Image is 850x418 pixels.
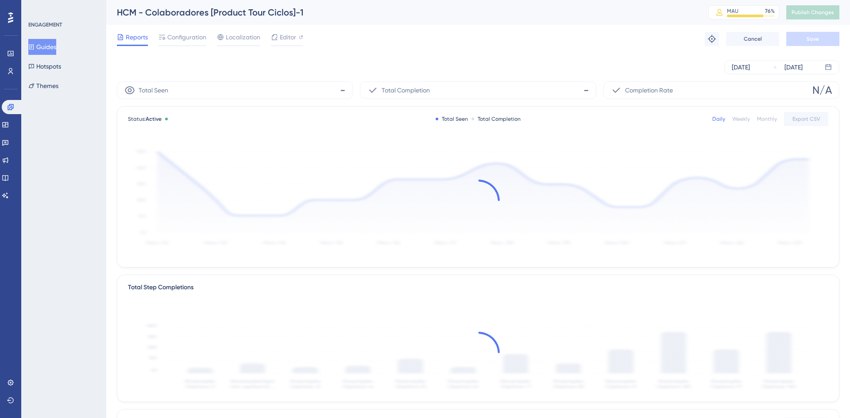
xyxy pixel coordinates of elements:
[126,32,148,42] span: Reports
[786,32,839,46] button: Save
[436,115,468,123] div: Total Seen
[28,78,58,94] button: Themes
[625,85,673,96] span: Completion Rate
[726,32,779,46] button: Cancel
[382,85,430,96] span: Total Completion
[280,32,296,42] span: Editor
[784,112,828,126] button: Export CSV
[139,85,168,96] span: Total Seen
[784,62,803,73] div: [DATE]
[712,115,725,123] div: Daily
[226,32,260,42] span: Localization
[117,6,686,19] div: HCM - Colaboradores [Product Tour Ciclos]-1
[786,5,839,19] button: Publish Changes
[583,83,589,97] span: -
[812,83,832,97] span: N/A
[146,116,162,122] span: Active
[732,62,750,73] div: [DATE]
[792,115,820,123] span: Export CSV
[765,8,775,15] div: 76 %
[757,115,777,123] div: Monthly
[732,115,750,123] div: Weekly
[28,39,56,55] button: Guides
[340,83,345,97] span: -
[28,58,61,74] button: Hotspots
[167,32,206,42] span: Configuration
[744,35,762,42] span: Cancel
[727,8,738,15] div: MAU
[807,35,819,42] span: Save
[128,282,193,293] div: Total Step Completions
[128,115,162,123] span: Status:
[792,9,834,16] span: Publish Changes
[471,115,521,123] div: Total Completion
[28,21,62,28] div: ENGAGEMENT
